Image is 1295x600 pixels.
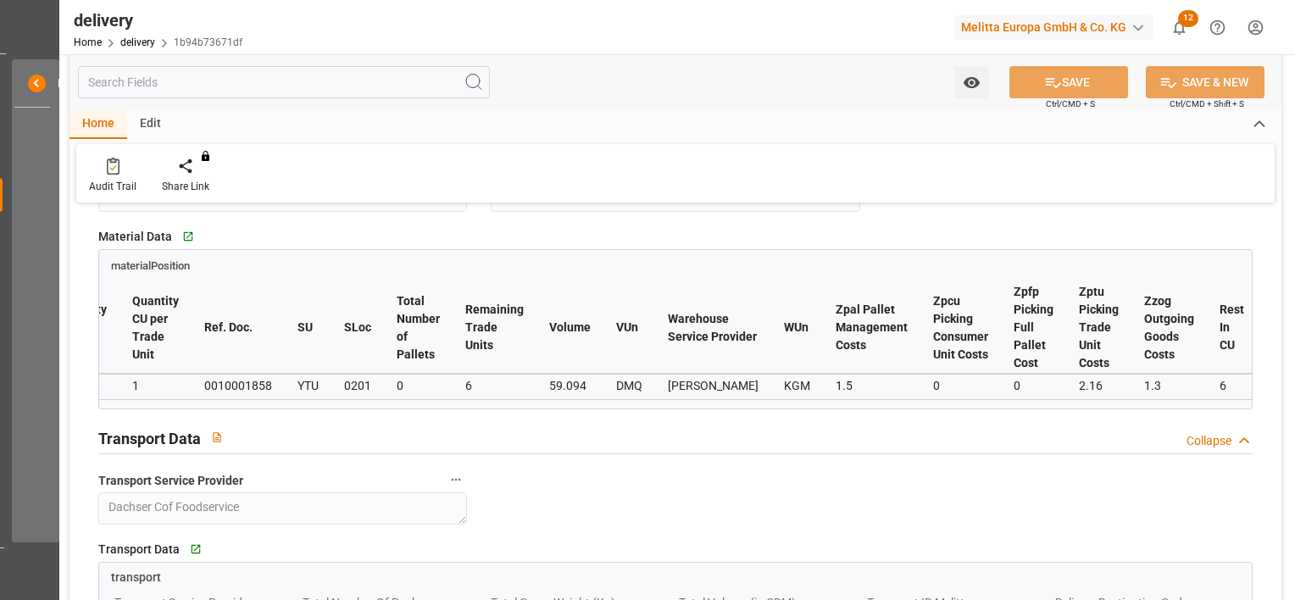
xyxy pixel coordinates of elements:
button: Transport Service Provider [445,469,467,491]
div: [PERSON_NAME] [668,375,759,396]
div: 1.3 [1144,375,1194,396]
th: Zptu Picking Trade Unit Costs [1066,282,1131,374]
div: 0201 [344,375,371,396]
a: delivery [120,36,155,48]
div: 6 [1220,375,1244,396]
span: transport [111,570,161,584]
div: 59.094 [549,375,591,396]
div: Collapse [1187,432,1231,450]
th: Zpcu Picking Consumer Unit Costs [920,282,1001,374]
div: Home [69,110,127,139]
span: Ctrl/CMD + Shift + S [1170,97,1244,110]
span: Transport Data [98,541,180,558]
th: Remaining Trade Units [453,282,536,374]
div: YTU [297,375,319,396]
h2: Transport Data [98,427,201,450]
div: delivery [74,8,242,33]
div: Audit Trail [89,179,136,194]
span: materialPosition [111,259,190,272]
button: show 12 new notifications [1160,8,1198,47]
div: 0010001858 [204,375,272,396]
a: transport [99,563,1252,586]
span: Transport Service Provider [98,472,243,490]
th: Ref. Doc. [192,282,285,374]
div: 0 [1014,375,1053,396]
div: DMQ [616,375,642,396]
th: Total Number of Pallets [384,282,453,374]
button: Help Center [1198,8,1237,47]
th: WUn [771,282,823,374]
a: Home [74,36,102,48]
button: SAVE & NEW [1146,66,1264,98]
button: Melitta Europa GmbH & Co. KG [954,11,1160,43]
div: 2.16 [1079,375,1119,396]
th: SU [285,282,331,374]
button: SAVE [1009,66,1128,98]
button: open menu [954,66,989,98]
div: 0 [933,375,988,396]
span: Back to main menu [46,75,160,92]
th: Warehouse Service Provider [655,282,771,374]
th: Zzog Outgoing Goods Costs [1131,282,1207,374]
span: Material Data [98,228,172,246]
div: 1 [132,375,179,396]
th: Volume [536,282,603,374]
textarea: Dachser Cof Foodservice [98,492,467,525]
th: Zpfp Picking Full Pallet Cost [1001,282,1066,374]
div: KGM [784,375,810,396]
th: Quantity CU per Trade Unit [119,282,192,374]
th: VUn [603,282,655,374]
div: 0 [397,375,440,396]
th: Rest In CU [1207,282,1257,374]
span: 12 [1178,10,1198,27]
button: View description [201,421,233,453]
div: Edit [127,110,174,139]
div: 6 [465,375,524,396]
div: 1.5 [836,375,908,396]
div: Melitta Europa GmbH & Co. KG [954,15,1153,40]
th: Zpal Pallet Management Costs [823,282,920,374]
span: Ctrl/CMD + S [1046,97,1095,110]
a: materialPosition [111,258,190,271]
th: SLoc [331,282,384,374]
input: Search Fields [78,66,490,98]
